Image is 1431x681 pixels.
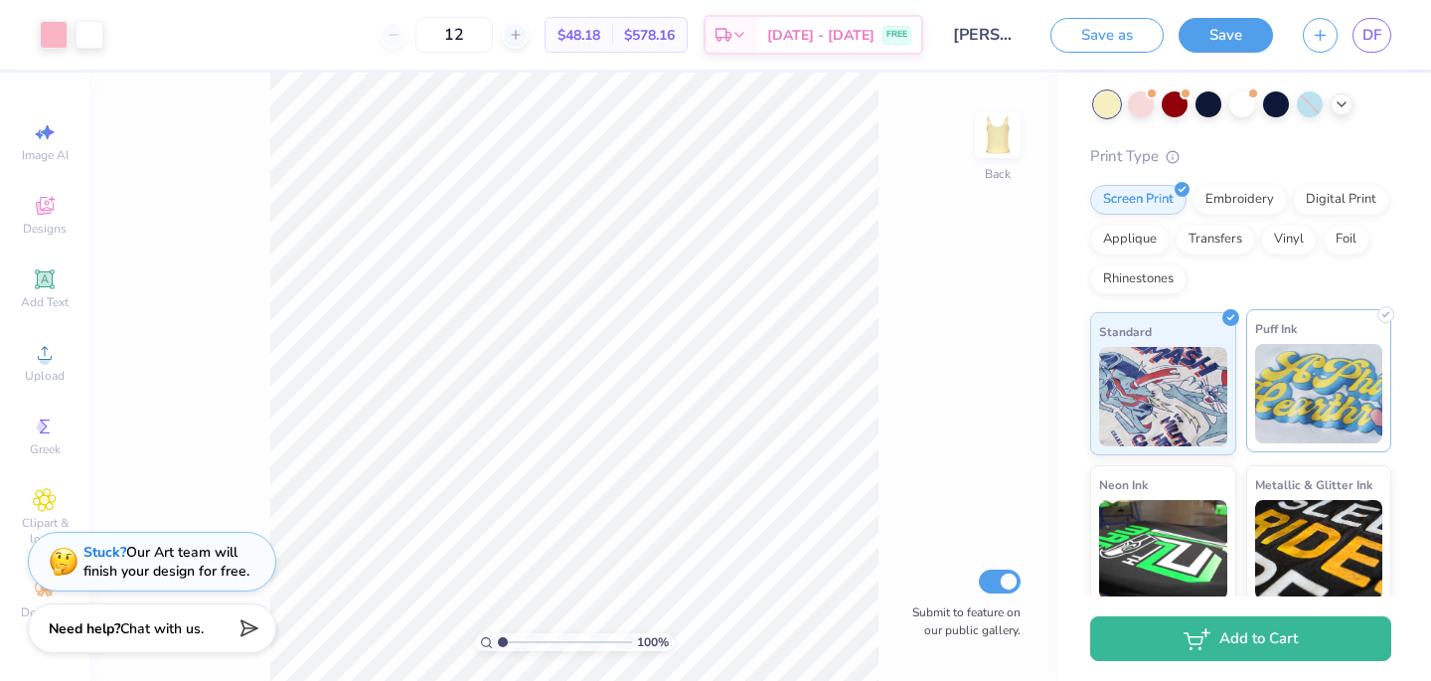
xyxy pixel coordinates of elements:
div: Rhinestones [1090,264,1187,294]
img: Puff Ink [1255,344,1383,443]
span: $578.16 [624,25,675,46]
span: Clipart & logos [10,515,79,547]
div: Our Art team will finish your design for free. [83,543,249,581]
div: Vinyl [1261,225,1317,255]
div: Screen Print [1090,185,1187,215]
img: Back [978,115,1018,155]
img: Metallic & Glitter Ink [1255,500,1383,599]
div: Applique [1090,225,1170,255]
div: Digital Print [1293,185,1389,215]
span: Designs [23,221,67,237]
span: Add Text [21,294,69,310]
label: Submit to feature on our public gallery. [901,603,1021,639]
div: Foil [1323,225,1369,255]
span: Chat with us. [120,619,204,638]
input: – – [415,17,493,53]
span: $48.18 [557,25,600,46]
span: Decorate [21,604,69,620]
div: Print Type [1090,145,1391,168]
strong: Need help? [49,619,120,638]
span: Standard [1099,321,1152,342]
img: Neon Ink [1099,500,1227,599]
strong: Stuck? [83,543,126,562]
button: Add to Cart [1090,616,1391,661]
div: Back [985,165,1011,183]
div: Transfers [1176,225,1255,255]
span: [DATE] - [DATE] [767,25,874,46]
span: Puff Ink [1255,318,1297,339]
span: DF [1362,24,1381,47]
a: DF [1352,18,1391,53]
span: Neon Ink [1099,474,1148,495]
button: Save as [1050,18,1164,53]
span: 100 % [637,633,669,651]
span: FREE [886,28,907,42]
span: Upload [25,368,65,384]
div: Embroidery [1192,185,1287,215]
span: Greek [30,441,61,457]
span: Image AI [22,147,69,163]
button: Save [1179,18,1273,53]
span: Metallic & Glitter Ink [1255,474,1372,495]
input: Untitled Design [938,15,1035,55]
img: Standard [1099,347,1227,446]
